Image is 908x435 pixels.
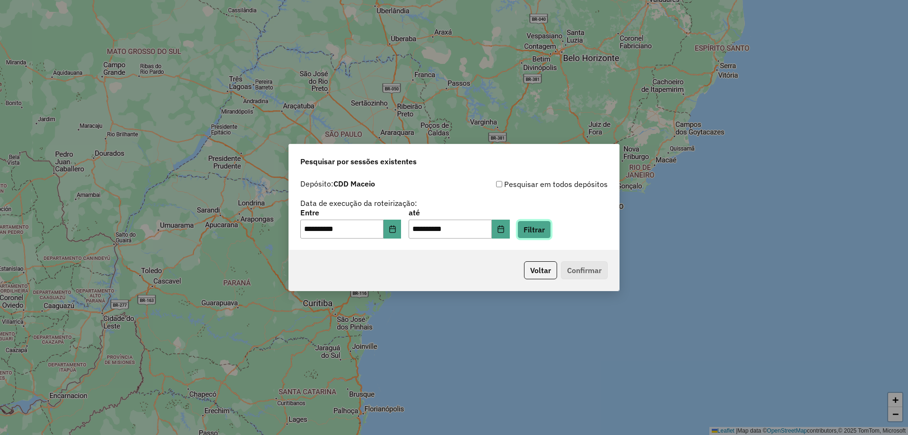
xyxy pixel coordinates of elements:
label: Entre [300,207,401,218]
button: Voltar [524,261,557,279]
button: Filtrar [517,221,551,239]
label: Depósito: [300,178,375,189]
label: até [409,207,509,218]
button: Choose Date [492,220,510,239]
strong: CDD Maceio [333,179,375,188]
div: Pesquisar em todos depósitos [454,178,608,190]
button: Choose Date [384,220,402,239]
span: Pesquisar por sessões existentes [300,156,417,167]
label: Data de execução da roteirização: [300,197,417,209]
